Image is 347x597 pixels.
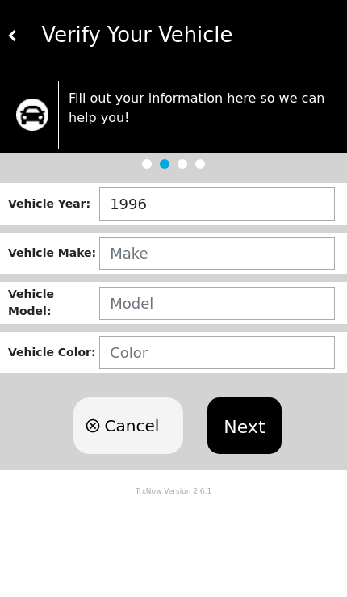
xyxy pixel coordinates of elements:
[69,95,331,134] p: Fill out your information here so we can help you!
[104,420,159,444] span: Cancel
[99,243,335,276] input: Make
[8,251,99,268] div: Vehicle Make :
[8,351,99,368] div: Vehicle Color :
[19,26,341,57] div: Verify Your Vehicle
[99,194,335,227] input: Year
[99,293,335,326] input: Model
[8,292,99,326] div: Vehicle Model :
[16,105,48,137] img: trx now logo
[7,36,19,48] img: white carat left
[73,404,183,460] button: Cancel
[8,202,99,219] div: Vehicle Year :
[99,343,335,376] input: Color
[207,404,281,460] button: Next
